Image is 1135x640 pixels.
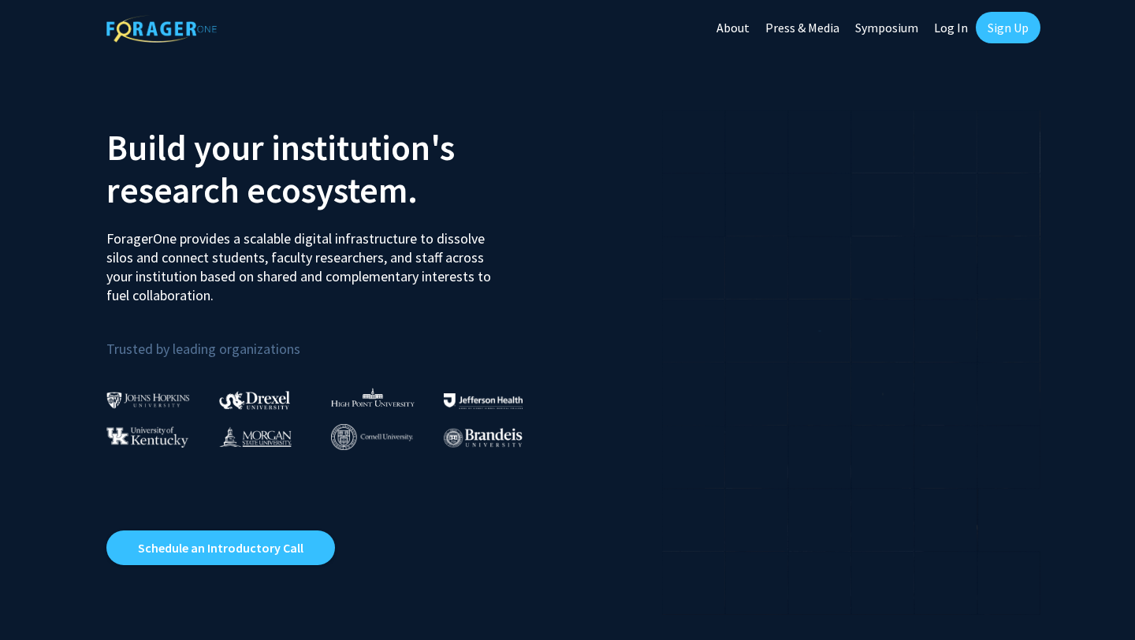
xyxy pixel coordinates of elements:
[219,426,292,447] img: Morgan State University
[106,126,556,211] h2: Build your institution's research ecosystem.
[444,393,523,408] img: Thomas Jefferson University
[976,12,1040,43] a: Sign Up
[106,218,502,305] p: ForagerOne provides a scalable digital infrastructure to dissolve silos and connect students, fac...
[106,318,556,361] p: Trusted by leading organizations
[331,388,415,407] img: High Point University
[444,428,523,448] img: Brandeis University
[331,424,413,450] img: Cornell University
[106,392,190,408] img: Johns Hopkins University
[106,426,188,448] img: University of Kentucky
[106,530,335,565] a: Opens in a new tab
[106,15,217,43] img: ForagerOne Logo
[219,391,290,409] img: Drexel University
